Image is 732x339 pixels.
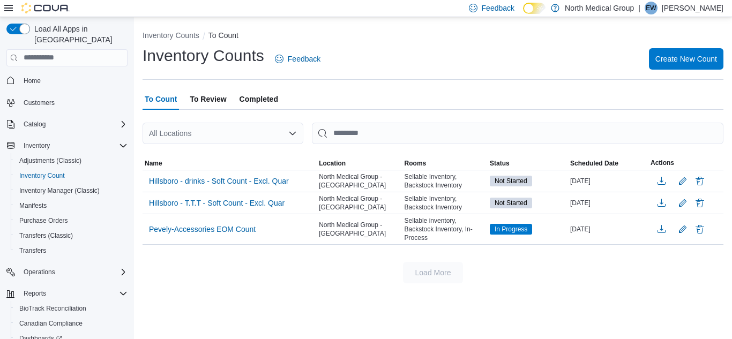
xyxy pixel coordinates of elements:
[15,317,128,330] span: Canadian Compliance
[15,184,128,197] span: Inventory Manager (Classic)
[190,88,226,110] span: To Review
[143,157,317,170] button: Name
[488,157,568,170] button: Status
[21,3,70,13] img: Cova
[19,266,128,278] span: Operations
[19,96,59,109] a: Customers
[15,214,72,227] a: Purchase Orders
[19,139,54,152] button: Inventory
[568,157,648,170] button: Scheduled Date
[15,169,69,182] a: Inventory Count
[15,244,128,257] span: Transfers
[145,88,177,110] span: To Count
[490,198,532,208] span: Not Started
[15,229,77,242] a: Transfers (Classic)
[662,2,723,14] p: [PERSON_NAME]
[24,120,46,129] span: Catalog
[19,171,65,180] span: Inventory Count
[149,176,289,186] span: Hillsboro - drinks - Soft Count - Excl. Quar
[405,159,427,168] span: Rooms
[645,2,658,14] div: Eric Watson
[15,199,128,212] span: Manifests
[143,45,264,66] h1: Inventory Counts
[15,214,128,227] span: Purchase Orders
[24,289,46,298] span: Reports
[638,2,640,14] p: |
[676,173,689,189] button: Edit count details
[649,48,723,70] button: Create New Count
[11,243,132,258] button: Transfers
[319,194,400,212] span: North Medical Group - [GEOGRAPHIC_DATA]
[145,195,289,211] button: Hillsboro - T.T.T - Soft Count - Excl. Quar
[676,195,689,211] button: Edit count details
[19,74,128,87] span: Home
[15,154,86,167] a: Adjustments (Classic)
[319,172,400,190] span: North Medical Group - [GEOGRAPHIC_DATA]
[319,221,400,238] span: North Medical Group - [GEOGRAPHIC_DATA]
[19,139,128,152] span: Inventory
[402,214,488,244] div: Sellable inventory, Backstock Inventory, In-Process
[11,198,132,213] button: Manifests
[19,96,128,109] span: Customers
[145,159,162,168] span: Name
[15,154,128,167] span: Adjustments (Classic)
[655,54,717,64] span: Create New Count
[319,159,346,168] span: Location
[271,48,325,70] a: Feedback
[19,118,128,131] span: Catalog
[11,153,132,168] button: Adjustments (Classic)
[145,173,293,189] button: Hillsboro - drinks - Soft Count - Excl. Quar
[19,74,45,87] a: Home
[402,192,488,214] div: Sellable Inventory, Backstock Inventory
[15,229,128,242] span: Transfers (Classic)
[19,201,47,210] span: Manifests
[19,246,46,255] span: Transfers
[149,224,256,235] span: Pevely-Accessories EOM Count
[2,138,132,153] button: Inventory
[19,304,86,313] span: BioTrack Reconciliation
[11,213,132,228] button: Purchase Orders
[565,2,634,14] p: North Medical Group
[523,3,546,14] input: Dark Mode
[24,77,41,85] span: Home
[495,198,527,208] span: Not Started
[19,287,128,300] span: Reports
[651,159,674,167] span: Actions
[208,31,238,40] button: To Count
[19,319,83,328] span: Canadian Compliance
[15,302,128,315] span: BioTrack Reconciliation
[568,223,648,236] div: [DATE]
[19,216,68,225] span: Purchase Orders
[15,184,104,197] a: Inventory Manager (Classic)
[490,224,532,235] span: In Progress
[19,231,73,240] span: Transfers (Classic)
[288,129,297,138] button: Open list of options
[11,228,132,243] button: Transfers (Classic)
[11,316,132,331] button: Canadian Compliance
[317,157,402,170] button: Location
[402,157,488,170] button: Rooms
[495,224,527,234] span: In Progress
[143,30,723,43] nav: An example of EuiBreadcrumbs
[19,118,50,131] button: Catalog
[24,141,50,150] span: Inventory
[568,197,648,209] div: [DATE]
[288,54,320,64] span: Feedback
[495,176,527,186] span: Not Started
[2,73,132,88] button: Home
[490,176,532,186] span: Not Started
[143,31,199,40] button: Inventory Counts
[312,123,723,144] input: This is a search bar. After typing your query, hit enter to filter the results lower in the page.
[403,262,463,283] button: Load More
[402,170,488,192] div: Sellable Inventory, Backstock Inventory
[19,156,81,165] span: Adjustments (Classic)
[15,169,128,182] span: Inventory Count
[570,159,618,168] span: Scheduled Date
[490,159,510,168] span: Status
[145,221,260,237] button: Pevely-Accessories EOM Count
[24,268,55,276] span: Operations
[15,199,51,212] a: Manifests
[19,287,50,300] button: Reports
[646,2,656,14] span: EW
